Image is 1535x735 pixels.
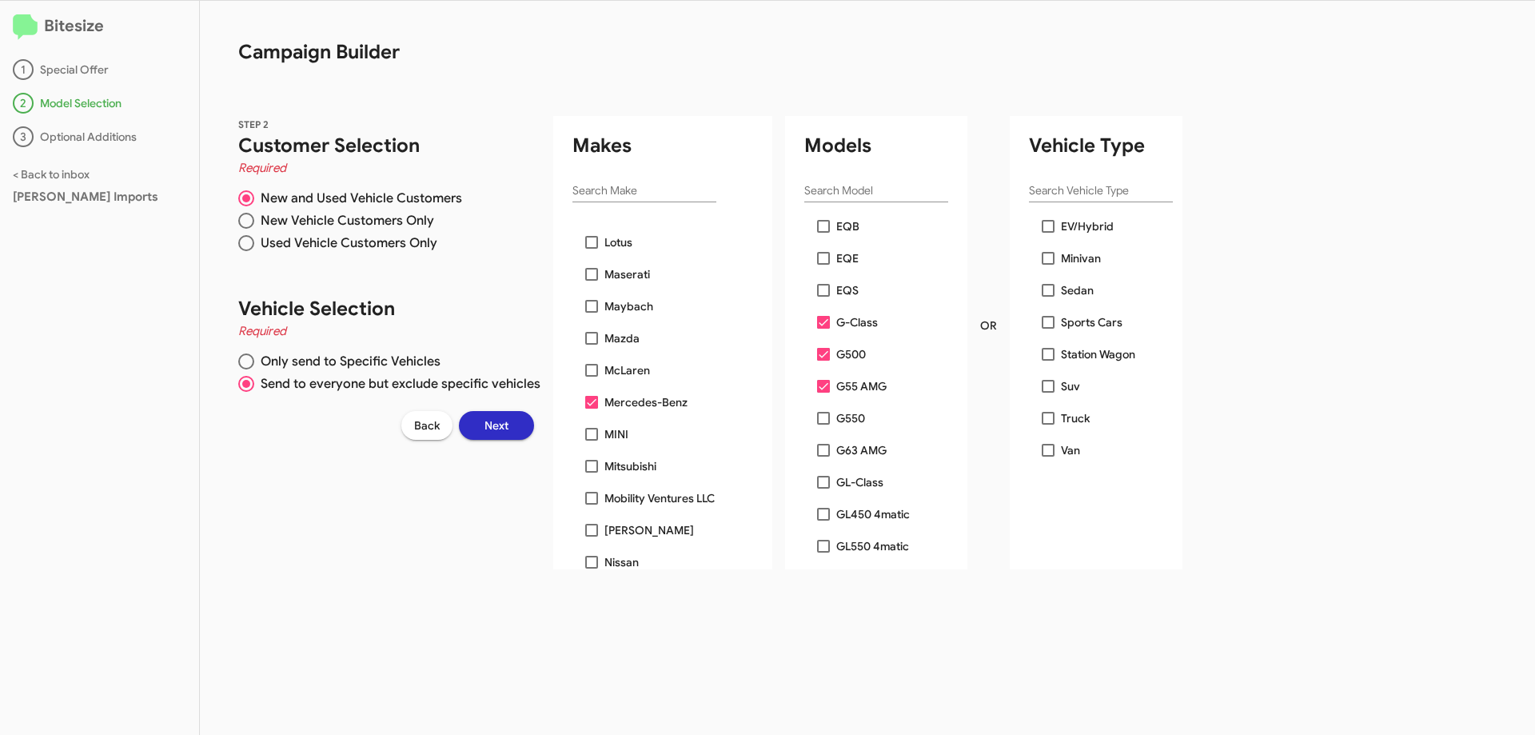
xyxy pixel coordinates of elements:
[200,1,1127,65] h1: Campaign Builder
[254,213,434,229] span: New Vehicle Customers Only
[836,377,887,396] span: G55 AMG
[836,313,878,332] span: G-Class
[238,322,540,341] h4: Required
[604,329,640,348] span: Mazda
[13,59,186,80] div: Special Offer
[254,354,441,369] span: Only send to Specific Vehicles
[401,411,453,440] button: Back
[836,409,865,428] span: G550
[836,281,859,300] span: EQS
[13,14,38,40] img: logo-minimal.svg
[254,190,462,206] span: New and Used Vehicle Customers
[13,126,34,147] div: 3
[1061,345,1135,364] span: Station Wagon
[13,59,34,80] div: 1
[604,393,688,412] span: Mercedes-Benz
[604,425,628,444] span: MINI
[13,93,186,114] div: Model Selection
[836,505,910,524] span: GL450 4matic
[1061,441,1080,460] span: Van
[238,133,540,158] h1: Customer Selection
[804,133,967,158] h1: Models
[1029,133,1182,158] h1: Vehicle Type
[836,249,859,268] span: EQE
[459,411,534,440] button: Next
[1061,217,1114,236] span: EV/Hybrid
[13,93,34,114] div: 2
[238,118,269,130] span: STEP 2
[836,345,866,364] span: G500
[414,411,440,440] span: Back
[980,318,997,334] span: OR
[604,297,653,316] span: Maybach
[604,489,715,508] span: Mobility Ventures LLC
[604,521,694,540] span: [PERSON_NAME]
[604,361,650,380] span: McLaren
[572,133,772,158] h1: Makes
[1061,409,1090,428] span: Truck
[254,376,540,392] span: Send to everyone but exclude specific vehicles
[484,411,508,440] span: Next
[836,441,887,460] span: G63 AMG
[1061,249,1101,268] span: Minivan
[254,235,437,251] span: Used Vehicle Customers Only
[1061,377,1080,396] span: Suv
[836,217,859,236] span: EQB
[13,126,186,147] div: Optional Additions
[836,473,883,492] span: GL-Class
[836,569,892,588] span: GL63 AMG
[13,14,186,40] h2: Bitesize
[238,158,540,178] h4: Required
[238,296,540,322] h1: Vehicle Selection
[604,457,656,476] span: Mitsubishi
[1061,313,1122,332] span: Sports Cars
[13,167,90,182] a: < Back to inbox
[604,265,650,284] span: Maserati
[604,553,639,572] span: Nissan
[836,537,909,556] span: GL550 4matic
[1061,281,1094,300] span: Sedan
[13,189,186,205] div: [PERSON_NAME] Imports
[604,233,632,252] span: Lotus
